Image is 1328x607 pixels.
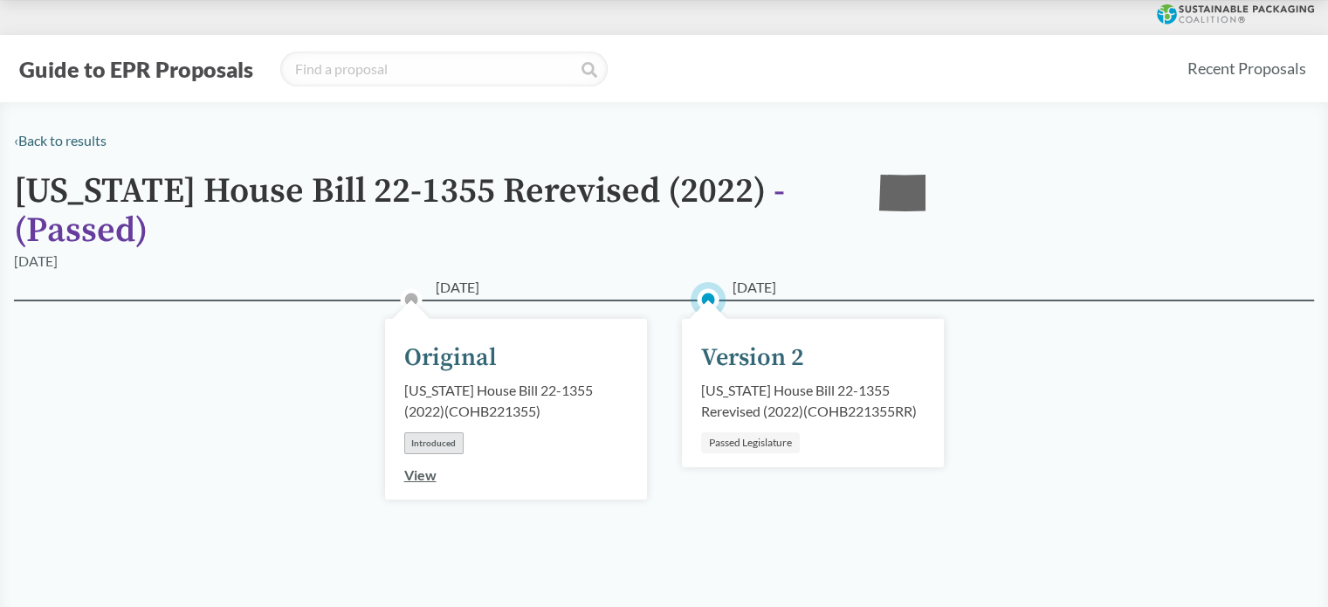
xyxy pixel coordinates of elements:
[436,277,479,298] span: [DATE]
[701,380,925,422] div: [US_STATE] House Bill 22-1355 Rerevised (2022) ( COHB221355RR )
[14,172,852,251] h1: [US_STATE] House Bill 22-1355 Rerevised (2022)
[1180,49,1314,88] a: Recent Proposals
[404,380,628,422] div: [US_STATE] House Bill 22-1355 (2022) ( COHB221355 )
[14,55,258,83] button: Guide to EPR Proposals
[733,277,776,298] span: [DATE]
[14,169,785,252] span: - ( Passed )
[701,340,804,376] div: Version 2
[404,340,497,376] div: Original
[280,52,608,86] input: Find a proposal
[701,432,800,453] div: Passed Legislature
[404,432,464,454] div: Introduced
[404,466,437,483] a: View
[14,132,107,148] a: ‹Back to results
[14,251,58,272] div: [DATE]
